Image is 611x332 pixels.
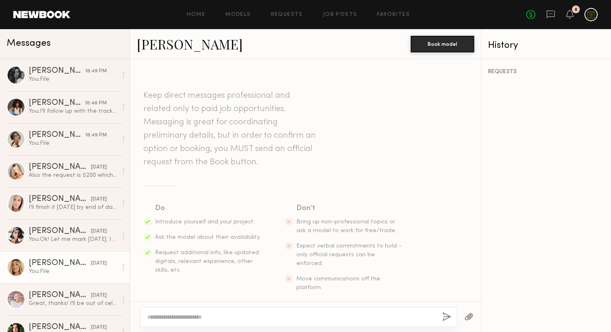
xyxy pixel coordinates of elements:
div: Also the request is $200 which brought it down to $180 last time we did $280 so it’s $250 if that... [29,171,117,179]
div: [PERSON_NAME] [29,227,91,235]
div: I’ll finish it [DATE] by end of day, thx! [29,203,117,211]
span: Ask the model about their availability. [155,235,261,240]
div: Do [155,203,261,214]
div: 10:49 PM [85,131,107,139]
div: History [488,41,604,50]
span: Introduce yourself and your project. [155,219,255,225]
div: [PERSON_NAME] [29,67,85,75]
div: [DATE] [91,164,107,171]
span: Request additional info, like updated digitals, relevant experience, other skills, etc. [155,250,259,273]
a: [PERSON_NAME] [137,35,243,53]
div: You: File [29,75,117,83]
span: Bring up non-professional topics or ask a model to work for free/trade. [296,219,397,233]
a: Models [225,12,251,17]
div: You: File [29,139,117,147]
div: [DATE] [91,292,107,300]
div: [PERSON_NAME] [29,163,91,171]
a: Favorites [377,12,410,17]
span: Messages [7,39,51,48]
div: [PERSON_NAME] [29,291,91,300]
div: 10:49 PM [85,67,107,75]
div: REQUESTS [488,69,604,75]
div: [PERSON_NAME] [29,323,91,332]
a: Book model [411,40,474,47]
div: [PERSON_NAME] [29,195,91,203]
div: [DATE] [91,228,107,235]
div: [DATE] [91,196,107,203]
a: Home [187,12,206,17]
div: Don’t [296,203,403,214]
div: 8 [574,7,577,12]
header: Keep direct messages professional and related only to paid job opportunities. Messaging is great ... [143,89,318,169]
div: [PERSON_NAME] [29,131,85,139]
span: Expect verbal commitments to hold - only official requests can be enforced. [296,243,402,266]
div: [PERSON_NAME] [29,259,91,268]
div: Great, thanks! I’ll be out of cell service here and there but will check messages whenever I have... [29,300,117,307]
span: Move communications off the platform. [296,276,380,290]
div: 10:48 PM [85,99,107,107]
a: Job Posts [323,12,357,17]
div: You: I'll follow up with the tracking link [DATE]. [29,107,117,115]
button: Book model [411,36,474,52]
div: You: Ok! Let me mark [DATE]. I will follow up once I chat with the marketing ads ppl. Probably ha... [29,235,117,243]
a: Requests [271,12,303,17]
div: [PERSON_NAME] [29,99,85,107]
div: You: File [29,268,117,275]
div: [DATE] [91,260,107,268]
div: [DATE] [91,324,107,332]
